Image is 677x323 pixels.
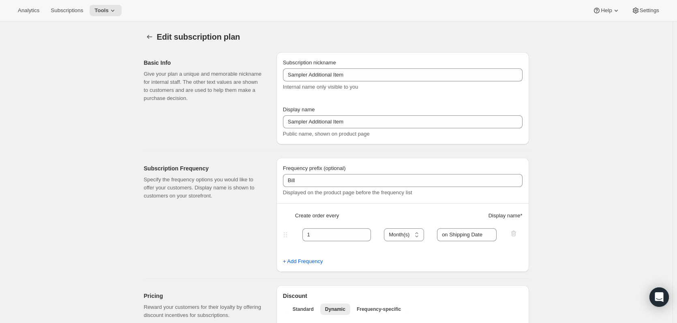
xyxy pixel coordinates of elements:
[283,59,336,66] span: Subscription nickname
[144,292,264,300] h2: Pricing
[283,174,523,187] input: Deliver every
[13,5,44,16] button: Analytics
[46,5,88,16] button: Subscriptions
[283,84,358,90] span: Internal name only visible to you
[144,70,264,102] p: Give your plan a unique and memorable nickname for internal staff. The other text values are show...
[283,115,523,128] input: Subscribe & Save
[283,106,315,113] span: Display name
[18,7,39,14] span: Analytics
[283,292,523,300] h2: Discount
[295,212,339,220] span: Create order every
[278,255,328,268] button: + Add Frequency
[293,306,314,312] span: Standard
[488,212,523,220] span: Display name *
[94,7,109,14] span: Tools
[283,257,323,266] span: + Add Frequency
[144,59,264,67] h2: Basic Info
[283,189,412,195] span: Displayed on the product page before the frequency list
[357,306,401,312] span: Frequency-specific
[283,68,523,81] input: Subscribe & Save
[325,306,345,312] span: Dynamic
[51,7,83,14] span: Subscriptions
[157,32,240,41] span: Edit subscription plan
[90,5,122,16] button: Tools
[627,5,664,16] button: Settings
[640,7,659,14] span: Settings
[601,7,612,14] span: Help
[283,165,346,171] span: Frequency prefix (optional)
[649,287,669,307] div: Open Intercom Messenger
[437,228,497,241] input: 1 month
[144,31,155,42] button: Subscription plans
[588,5,625,16] button: Help
[283,131,370,137] span: Public name, shown on product page
[144,303,264,319] p: Reward your customers for their loyalty by offering discount incentives for subscriptions.
[144,176,264,200] p: Specify the frequency options you would like to offer your customers. Display name is shown to cu...
[144,164,264,172] h2: Subscription Frequency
